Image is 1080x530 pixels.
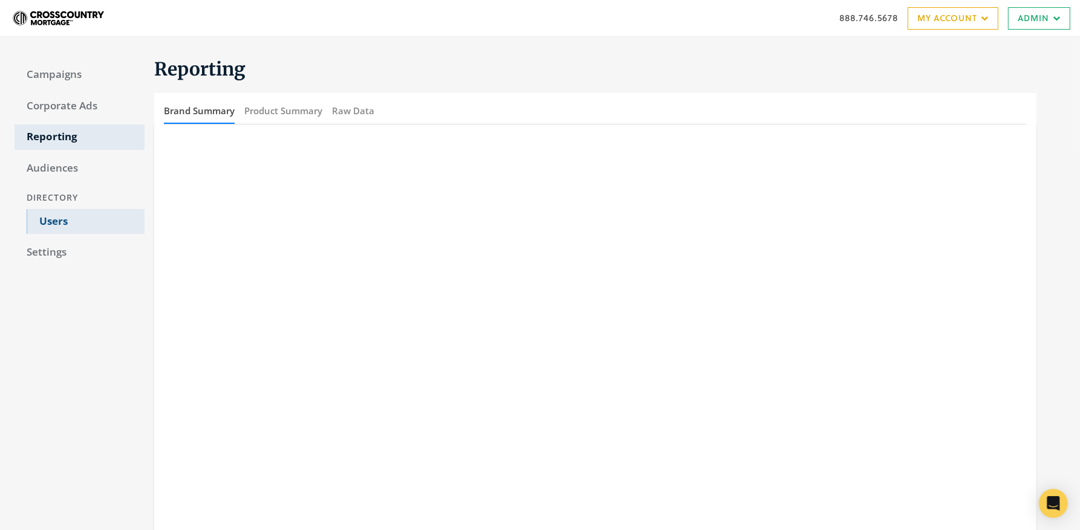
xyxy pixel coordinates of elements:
[164,98,235,124] button: Brand Summary
[15,240,145,265] a: Settings
[154,57,1036,81] h1: Reporting
[15,124,145,150] a: Reporting
[15,62,145,88] a: Campaigns
[908,7,998,30] a: My Account
[332,98,374,124] button: Raw Data
[15,94,145,119] a: Corporate Ads
[15,187,145,209] div: Directory
[27,209,145,234] a: Users
[1008,7,1070,30] a: Admin
[1039,489,1068,518] div: Open Intercom Messenger
[839,11,898,24] a: 888.746.5678
[10,3,108,33] img: Adwerx
[244,98,322,124] button: Product Summary
[15,156,145,181] a: Audiences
